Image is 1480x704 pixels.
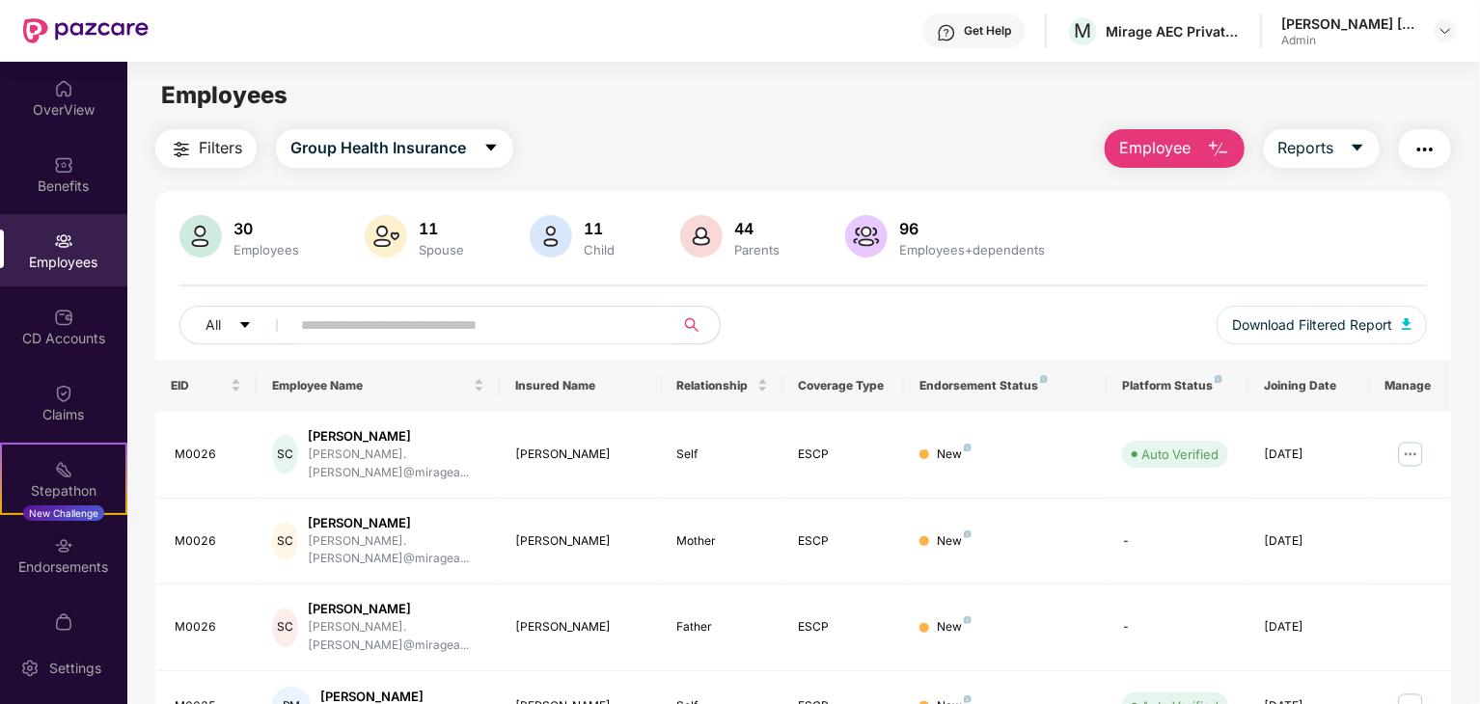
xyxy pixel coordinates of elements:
img: svg+xml;base64,PHN2ZyBpZD0iSGVscC0zMngzMiIgeG1sbnM9Imh0dHA6Ly93d3cudzMub3JnLzIwMDAvc3ZnIiB3aWR0aD... [937,23,956,42]
div: New [937,532,972,551]
span: Filters [199,136,242,160]
div: ESCP [799,446,890,464]
div: [PERSON_NAME] [PERSON_NAME] [1281,14,1416,33]
button: Employee [1105,129,1245,168]
div: [PERSON_NAME] [515,446,646,464]
span: caret-down [238,318,252,334]
button: Allcaret-down [179,306,297,344]
img: svg+xml;base64,PHN2ZyB4bWxucz0iaHR0cDovL3d3dy53My5vcmcvMjAwMC9zdmciIHhtbG5zOnhsaW5rPSJodHRwOi8vd3... [179,215,222,257]
th: Joining Date [1248,360,1370,412]
div: 96 [895,219,1049,238]
img: svg+xml;base64,PHN2ZyB4bWxucz0iaHR0cDovL3d3dy53My5vcmcvMjAwMC9zdmciIHdpZHRoPSI4IiBoZWlnaHQ9IjgiIH... [964,616,972,624]
img: svg+xml;base64,PHN2ZyB4bWxucz0iaHR0cDovL3d3dy53My5vcmcvMjAwMC9zdmciIHhtbG5zOnhsaW5rPSJodHRwOi8vd3... [530,215,572,257]
div: M0026 [175,446,241,464]
span: Employee Name [272,378,470,393]
div: SC [272,609,298,647]
div: Auto Verified [1141,445,1219,464]
div: Self [677,446,768,464]
img: svg+xml;base64,PHN2ZyBpZD0iRW1wbG95ZWVzIiB4bWxucz0iaHR0cDovL3d3dy53My5vcmcvMjAwMC9zdmciIHdpZHRoPS... [54,231,73,251]
span: Employees [161,81,288,109]
img: svg+xml;base64,PHN2ZyB4bWxucz0iaHR0cDovL3d3dy53My5vcmcvMjAwMC9zdmciIHdpZHRoPSI4IiBoZWlnaHQ9IjgiIH... [1215,375,1222,383]
span: caret-down [1350,140,1365,157]
div: [PERSON_NAME] [308,514,484,532]
div: New Challenge [23,505,104,521]
span: Download Filtered Report [1232,314,1392,336]
button: Group Health Insurancecaret-down [276,129,513,168]
th: Coverage Type [783,360,905,412]
span: caret-down [483,140,499,157]
img: manageButton [1395,439,1426,470]
div: Endorsement Status [919,378,1091,393]
img: svg+xml;base64,PHN2ZyB4bWxucz0iaHR0cDovL3d3dy53My5vcmcvMjAwMC9zdmciIHhtbG5zOnhsaW5rPSJodHRwOi8vd3... [1402,318,1411,330]
div: Spouse [415,242,468,257]
div: 30 [230,219,303,238]
div: [PERSON_NAME].[PERSON_NAME]@miragea... [308,532,484,569]
span: search [672,317,710,333]
th: Employee Name [257,360,500,412]
div: [PERSON_NAME] [515,532,646,551]
td: - [1107,584,1248,671]
img: svg+xml;base64,PHN2ZyB4bWxucz0iaHR0cDovL3d3dy53My5vcmcvMjAwMC9zdmciIHdpZHRoPSIyMSIgaGVpZ2h0PSIyMC... [54,460,73,479]
span: EID [171,378,227,393]
img: svg+xml;base64,PHN2ZyBpZD0iRW5kb3JzZW1lbnRzIiB4bWxucz0iaHR0cDovL3d3dy53My5vcmcvMjAwMC9zdmciIHdpZH... [54,536,73,555]
img: svg+xml;base64,PHN2ZyB4bWxucz0iaHR0cDovL3d3dy53My5vcmcvMjAwMC9zdmciIHhtbG5zOnhsaW5rPSJodHRwOi8vd3... [680,215,723,257]
div: Employees [230,242,303,257]
img: svg+xml;base64,PHN2ZyBpZD0iRHJvcGRvd24tMzJ4MzIiIHhtbG5zPSJodHRwOi8vd3d3LnczLm9yZy8yMDAwL3N2ZyIgd2... [1438,23,1453,39]
img: svg+xml;base64,PHN2ZyB4bWxucz0iaHR0cDovL3d3dy53My5vcmcvMjAwMC9zdmciIHdpZHRoPSIyNCIgaGVpZ2h0PSIyNC... [1413,138,1437,161]
div: Admin [1281,33,1416,48]
img: svg+xml;base64,PHN2ZyB4bWxucz0iaHR0cDovL3d3dy53My5vcmcvMjAwMC9zdmciIHdpZHRoPSI4IiBoZWlnaHQ9IjgiIH... [964,695,972,703]
th: EID [155,360,257,412]
div: [DATE] [1264,446,1355,464]
span: M [1075,19,1092,42]
div: [DATE] [1264,618,1355,636]
td: - [1107,499,1248,585]
div: 44 [730,219,783,238]
div: [PERSON_NAME] [515,618,646,636]
div: Child [580,242,618,257]
div: 11 [415,219,468,238]
div: ESCP [799,618,890,636]
button: Reportscaret-down [1264,129,1380,168]
img: svg+xml;base64,PHN2ZyB4bWxucz0iaHR0cDovL3d3dy53My5vcmcvMjAwMC9zdmciIHdpZHRoPSI4IiBoZWlnaHQ9IjgiIH... [964,530,972,538]
img: svg+xml;base64,PHN2ZyB4bWxucz0iaHR0cDovL3d3dy53My5vcmcvMjAwMC9zdmciIHhtbG5zOnhsaW5rPSJodHRwOi8vd3... [845,215,888,257]
div: Stepathon [2,481,125,501]
img: svg+xml;base64,PHN2ZyBpZD0iQ0RfQWNjb3VudHMiIGRhdGEtbmFtZT0iQ0QgQWNjb3VudHMiIHhtbG5zPSJodHRwOi8vd3... [54,308,73,327]
div: Platform Status [1122,378,1233,393]
button: search [672,306,721,344]
div: [PERSON_NAME] [308,600,484,618]
div: Employees+dependents [895,242,1049,257]
th: Manage [1370,360,1451,412]
img: New Pazcare Logo [23,18,149,43]
button: Download Filtered Report [1217,306,1427,344]
div: M0026 [175,618,241,636]
span: All [206,314,221,336]
div: Father [677,618,768,636]
div: New [937,618,972,636]
div: M0026 [175,532,241,551]
img: svg+xml;base64,PHN2ZyBpZD0iTXlfT3JkZXJzIiBkYXRhLW5hbWU9Ik15IE9yZGVycyIgeG1sbnM9Imh0dHA6Ly93d3cudz... [54,612,73,632]
span: Reports [1278,136,1334,160]
div: SC [272,435,298,474]
div: Get Help [964,23,1011,39]
span: Group Health Insurance [290,136,466,160]
span: Employee [1119,136,1192,160]
img: svg+xml;base64,PHN2ZyB4bWxucz0iaHR0cDovL3d3dy53My5vcmcvMjAwMC9zdmciIHdpZHRoPSI4IiBoZWlnaHQ9IjgiIH... [1040,375,1048,383]
span: Relationship [677,378,754,393]
div: New [937,446,972,464]
img: svg+xml;base64,PHN2ZyB4bWxucz0iaHR0cDovL3d3dy53My5vcmcvMjAwMC9zdmciIHdpZHRoPSI4IiBoZWlnaHQ9IjgiIH... [964,444,972,451]
th: Relationship [662,360,783,412]
div: ESCP [799,532,890,551]
div: [PERSON_NAME] [308,427,484,446]
img: svg+xml;base64,PHN2ZyB4bWxucz0iaHR0cDovL3d3dy53My5vcmcvMjAwMC9zdmciIHhtbG5zOnhsaW5rPSJodHRwOi8vd3... [1207,138,1230,161]
img: svg+xml;base64,PHN2ZyBpZD0iQ2xhaW0iIHhtbG5zPSJodHRwOi8vd3d3LnczLm9yZy8yMDAwL3N2ZyIgd2lkdGg9IjIwIi... [54,384,73,403]
th: Insured Name [500,360,662,412]
button: Filters [155,129,257,168]
div: 11 [580,219,618,238]
div: [DATE] [1264,532,1355,551]
div: Mother [677,532,768,551]
img: svg+xml;base64,PHN2ZyBpZD0iQmVuZWZpdHMiIHhtbG5zPSJodHRwOi8vd3d3LnczLm9yZy8yMDAwL3N2ZyIgd2lkdGg9Ij... [54,155,73,175]
div: Settings [43,659,107,678]
img: svg+xml;base64,PHN2ZyB4bWxucz0iaHR0cDovL3d3dy53My5vcmcvMjAwMC9zdmciIHhtbG5zOnhsaW5rPSJodHRwOi8vd3... [365,215,407,257]
div: [PERSON_NAME].[PERSON_NAME]@miragea... [308,446,484,482]
img: svg+xml;base64,PHN2ZyBpZD0iU2V0dGluZy0yMHgyMCIgeG1sbnM9Imh0dHA6Ly93d3cudzMub3JnLzIwMDAvc3ZnIiB3aW... [20,659,40,678]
